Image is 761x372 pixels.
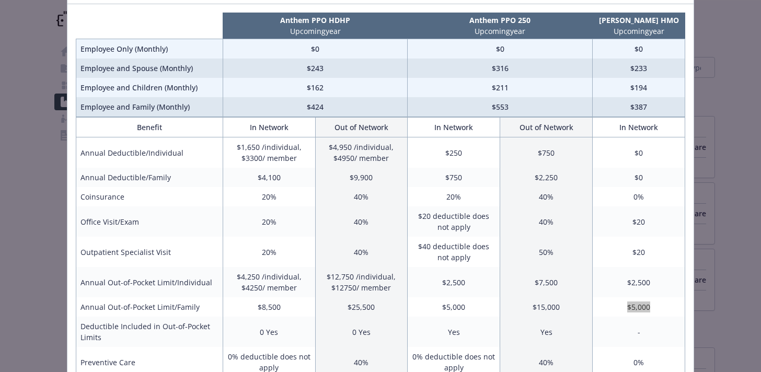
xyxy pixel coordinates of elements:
td: $5,000 [408,297,500,317]
td: 20% [223,187,315,206]
td: $1,650 /individual, $3300/ member [223,137,315,168]
td: Employee and Family (Monthly) [76,97,223,117]
th: In Network [593,118,685,137]
p: Anthem PPO 250 [410,15,591,26]
td: Annual Out-of-Pocket Limit/Individual [76,267,223,297]
td: $9,900 [315,168,408,187]
td: 50% [500,237,593,267]
td: $0 [593,168,685,187]
td: $20 deductible does not apply [408,206,500,237]
td: $424 [223,97,408,117]
td: $40 deductible does not apply [408,237,500,267]
td: $12,750 /individual, $12750/ member [315,267,408,297]
td: $233 [593,59,685,78]
td: $2,500 [593,267,685,297]
td: Employee Only (Monthly) [76,39,223,59]
td: Yes [408,317,500,347]
th: Out of Network [315,118,408,137]
td: 20% [223,237,315,267]
th: In Network [408,118,500,137]
td: Annual Deductible/Individual [76,137,223,168]
td: 0 Yes [223,317,315,347]
td: $7,500 [500,267,593,297]
td: Office Visit/Exam [76,206,223,237]
p: [PERSON_NAME] HMO [595,15,683,26]
td: $4,950 /individual, $4950/ member [315,137,408,168]
th: In Network [223,118,315,137]
p: Upcoming year [595,26,683,37]
td: $0 [593,39,685,59]
td: $250 [408,137,500,168]
td: $25,500 [315,297,408,317]
td: 40% [315,187,408,206]
td: 0% [593,187,685,206]
td: Coinsurance [76,187,223,206]
td: $750 [408,168,500,187]
td: $5,000 [593,297,685,317]
td: $2,250 [500,168,593,187]
td: $0 [223,39,408,59]
td: Employee and Children (Monthly) [76,78,223,97]
td: $553 [408,97,593,117]
td: $4,250 /individual, $4250/ member [223,267,315,297]
td: 20% [408,187,500,206]
td: $15,000 [500,297,593,317]
td: Employee and Spouse (Monthly) [76,59,223,78]
th: Out of Network [500,118,593,137]
td: 20% [223,206,315,237]
td: Deductible Included in Out-of-Pocket Limits [76,317,223,347]
td: $8,500 [223,297,315,317]
td: $387 [593,97,685,117]
td: Yes [500,317,593,347]
p: Anthem PPO HDHP [225,15,406,26]
td: $20 [593,206,685,237]
td: $0 [593,137,685,168]
td: Outpatient Specialist Visit [76,237,223,267]
td: $4,100 [223,168,315,187]
p: Upcoming year [410,26,591,37]
td: Annual Out-of-Pocket Limit/Family [76,297,223,317]
td: $2,500 [408,267,500,297]
td: Annual Deductible/Family [76,168,223,187]
td: $162 [223,78,408,97]
td: $20 [593,237,685,267]
td: 40% [500,187,593,206]
td: 0 Yes [315,317,408,347]
td: 40% [315,237,408,267]
td: $750 [500,137,593,168]
td: - [593,317,685,347]
td: 40% [315,206,408,237]
th: intentionally left blank [76,13,223,39]
td: $0 [408,39,593,59]
td: $211 [408,78,593,97]
td: $243 [223,59,408,78]
td: 40% [500,206,593,237]
p: Upcoming year [225,26,406,37]
td: $194 [593,78,685,97]
td: $316 [408,59,593,78]
th: Benefit [76,118,223,137]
